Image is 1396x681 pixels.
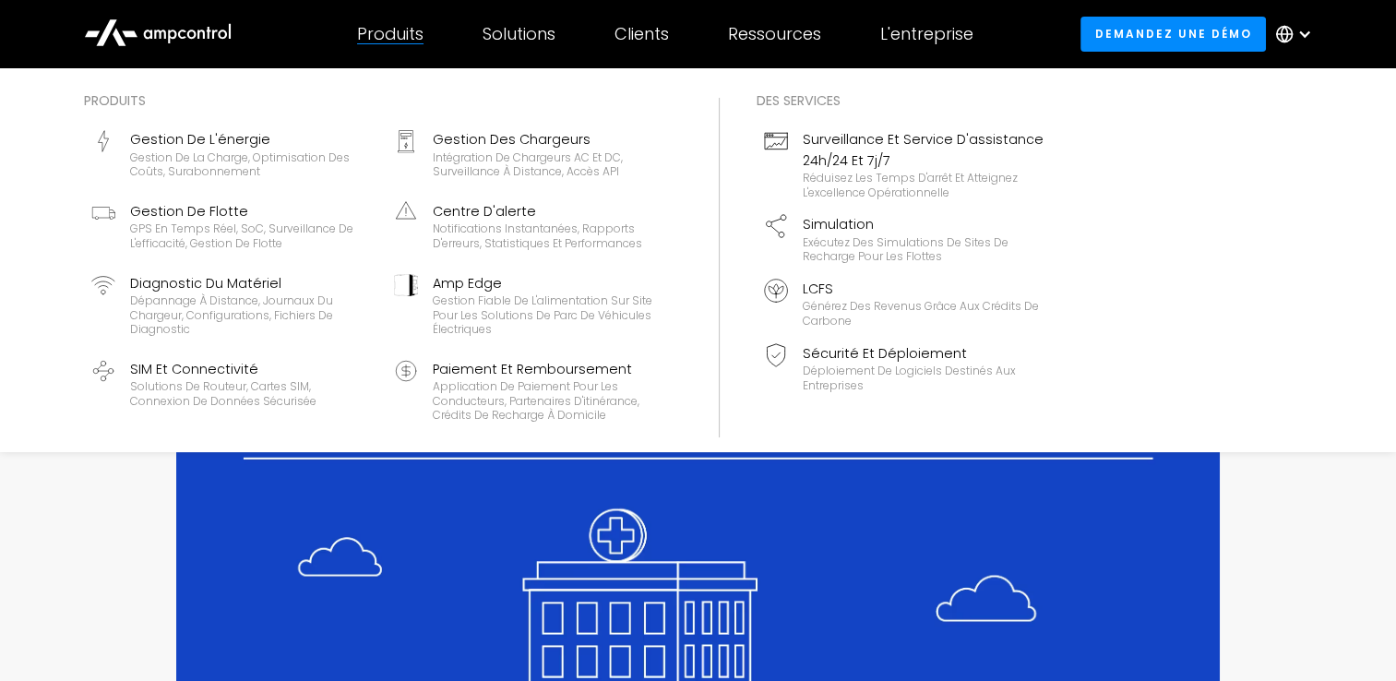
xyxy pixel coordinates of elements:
[1080,17,1266,51] a: Demandez une démo
[130,221,372,250] div: GPS en temps réel, SoC, surveillance de l'efficacité, gestion de flotte
[84,122,379,186] a: Gestion de l'énergieGestion de la charge, optimisation des coûts, surabonnement
[130,359,372,379] div: SIM et connectivité
[803,214,1044,234] div: Simulation
[803,299,1044,328] div: Générez des revenus grâce aux crédits de carbone
[84,352,379,430] a: SIM et connectivitéSolutions de routeur, cartes SIM, connexion de données sécurisée
[130,293,372,337] div: Dépannage à distance, journaux du chargeur, configurations, fichiers de diagnostic
[84,90,682,111] div: Produits
[757,271,1052,336] a: LCFSGénérez des revenus grâce aux crédits de carbone
[433,201,674,221] div: Centre d'alerte
[357,24,424,44] div: Produits
[803,343,1044,364] div: Sécurité et déploiement
[757,336,1052,400] a: Sécurité et déploiementDéploiement de logiciels destinés aux entreprises
[757,207,1052,271] a: SimulationExécutez des simulations de sites de recharge pour les flottes
[728,24,821,44] div: Ressources
[433,129,674,149] div: Gestion des chargeurs
[803,129,1044,171] div: Surveillance et service d'assistance 24h/24 et 7j/7
[130,129,372,149] div: Gestion de l'énergie
[483,24,555,44] div: Solutions
[757,90,1052,111] div: Des services
[757,122,1052,207] a: Surveillance et service d'assistance 24h/24 et 7j/7Réduisez les temps d'arrêt et atteignez l'exce...
[387,194,682,258] a: Centre d'alerteNotifications instantanées, rapports d'erreurs, statistiques et performances
[387,266,682,344] a: Amp EdgeGestion fiable de l'alimentation sur site pour les solutions de parc de véhicules électri...
[387,352,682,430] a: Paiement et remboursementApplication de paiement pour les conducteurs, partenaires d'itinérance, ...
[880,24,973,44] div: L'entreprise
[803,235,1044,264] div: Exécutez des simulations de sites de recharge pour les flottes
[130,273,372,293] div: Diagnostic du matériel
[433,150,674,179] div: Intégration de chargeurs AC et DC, surveillance à distance, accès API
[84,194,379,258] a: Gestion de flotteGPS en temps réel, SoC, surveillance de l'efficacité, gestion de flotte
[803,171,1044,199] div: Réduisez les temps d'arrêt et atteignez l'excellence opérationnelle
[387,122,682,186] a: Gestion des chargeursIntégration de chargeurs AC et DC, surveillance à distance, accès API
[84,266,379,344] a: Diagnostic du matérielDépannage à distance, journaux du chargeur, configurations, fichiers de dia...
[130,201,372,221] div: Gestion de flotte
[433,359,674,379] div: Paiement et remboursement
[130,150,372,179] div: Gestion de la charge, optimisation des coûts, surabonnement
[433,293,674,337] div: Gestion fiable de l'alimentation sur site pour les solutions de parc de véhicules électriques
[433,273,674,293] div: Amp Edge
[803,364,1044,392] div: Déploiement de logiciels destinés aux entreprises
[433,379,674,423] div: Application de paiement pour les conducteurs, partenaires d'itinérance, crédits de recharge à dom...
[803,279,1044,299] div: LCFS
[614,24,669,44] div: Clients
[433,221,674,250] div: Notifications instantanées, rapports d'erreurs, statistiques et performances
[130,379,372,408] div: Solutions de routeur, cartes SIM, connexion de données sécurisée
